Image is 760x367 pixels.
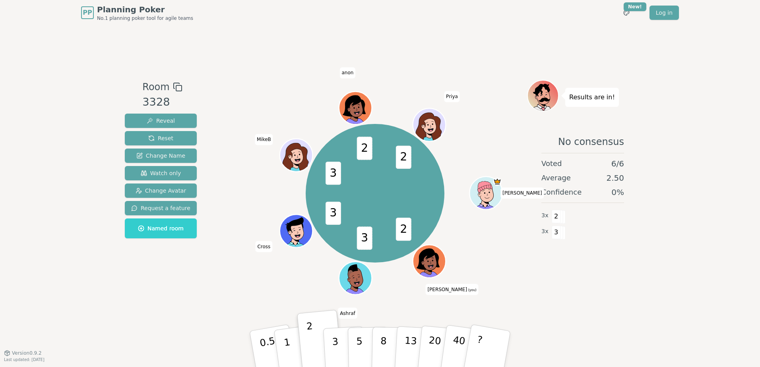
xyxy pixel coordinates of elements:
a: PPPlanning PokerNo.1 planning poker tool for agile teams [81,4,193,21]
span: 3 x [541,227,549,236]
span: Named room [138,224,184,232]
button: Change Name [125,149,197,163]
span: 2 [396,218,411,241]
span: Change Name [136,152,185,160]
span: 2 [357,137,372,160]
span: 3 [552,226,561,239]
span: Click to change your name [500,187,544,199]
span: Click to change your name [444,91,460,102]
span: Click to change your name [339,68,355,79]
button: Change Avatar [125,183,197,198]
span: Change Avatar [136,187,186,195]
span: PP [83,8,92,17]
span: Click to change your name [425,284,478,295]
span: Room [142,80,169,94]
span: Last updated: [DATE] [4,357,45,362]
button: Request a feature [125,201,197,215]
span: 3 [326,201,341,224]
span: Voted [541,158,562,169]
button: Watch only [125,166,197,180]
span: 2 [396,145,411,168]
span: Click to change your name [338,308,357,319]
button: New! [619,6,634,20]
span: Reset [148,134,173,142]
div: 3328 [142,94,182,110]
span: Click to change your name [255,241,272,252]
span: No.1 planning poker tool for agile teams [97,15,193,21]
div: New! [624,2,646,11]
button: Reveal [125,114,197,128]
span: 3 [357,226,372,249]
span: Ansley is the host [493,178,502,186]
span: Confidence [541,187,582,198]
button: Reset [125,131,197,145]
span: Planning Poker [97,4,193,15]
button: Named room [125,218,197,238]
span: Click to change your name [255,134,273,145]
button: Version0.9.2 [4,350,42,356]
span: 3 x [541,211,549,220]
span: Average [541,172,571,183]
span: No consensus [558,135,624,148]
span: 0 % [611,187,624,198]
button: Click to change your avatar [414,246,445,277]
span: Reveal [147,117,175,125]
span: Watch only [141,169,181,177]
span: 6 / 6 [611,158,624,169]
span: (you) [467,288,477,292]
p: 2 [306,321,316,364]
span: 2 [552,210,561,223]
span: 3 [326,162,341,185]
p: Results are in! [569,92,615,103]
span: Request a feature [131,204,190,212]
a: Log in [649,6,679,20]
span: 2.50 [606,172,624,183]
span: Version 0.9.2 [12,350,42,356]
